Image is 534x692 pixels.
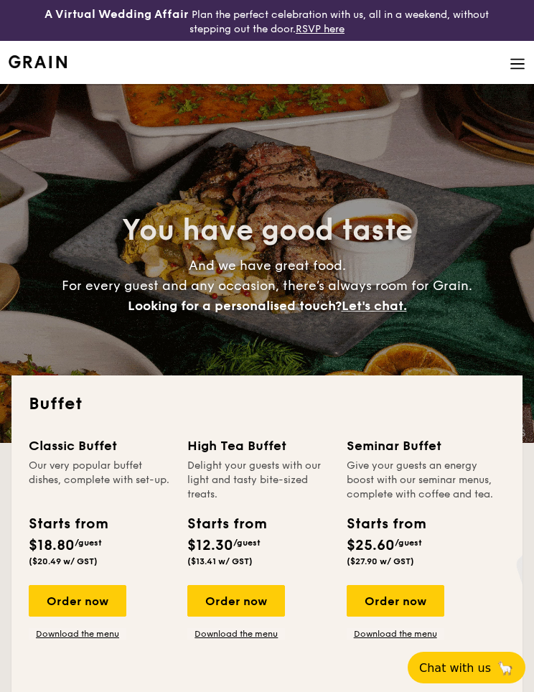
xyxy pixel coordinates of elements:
span: And we have great food. For every guest and any occasion, there’s always room for Grain. [62,258,472,314]
div: Order now [29,585,126,617]
div: Seminar Buffet [347,436,505,456]
div: Our very popular buffet dishes, complete with set-up. [29,459,170,502]
span: ($27.90 w/ GST) [347,556,414,566]
span: ($13.41 w/ GST) [187,556,253,566]
div: Starts from [29,513,94,535]
div: Delight your guests with our light and tasty bite-sized treats. [187,459,329,502]
span: /guest [395,538,422,548]
span: ($20.49 w/ GST) [29,556,98,566]
h2: Buffet [29,393,505,416]
button: Chat with us🦙 [408,652,525,683]
span: You have good taste [122,213,413,248]
h4: A Virtual Wedding Affair [44,6,189,23]
div: High Tea Buffet [187,436,329,456]
div: Plan the perfect celebration with us, all in a weekend, without stepping out the door. [44,6,489,35]
a: Download the menu [347,628,444,640]
div: Classic Buffet [29,436,170,456]
span: Looking for a personalised touch? [128,298,342,314]
span: /guest [75,538,102,548]
span: 🦙 [497,660,514,676]
a: RSVP here [296,23,345,35]
img: icon-hamburger-menu.db5d7e83.svg [510,56,525,72]
div: Order now [187,585,285,617]
span: $12.30 [187,537,233,554]
a: Logotype [9,55,67,68]
span: Let's chat. [342,298,407,314]
a: Download the menu [29,628,126,640]
div: Give your guests an energy boost with our seminar menus, complete with coffee and tea. [347,459,505,502]
span: $18.80 [29,537,75,554]
div: Starts from [347,513,421,535]
div: Starts from [187,513,253,535]
a: Download the menu [187,628,285,640]
div: Order now [347,585,444,617]
span: $25.60 [347,537,395,554]
img: Grain [9,55,67,68]
span: /guest [233,538,261,548]
span: Chat with us [419,661,491,675]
